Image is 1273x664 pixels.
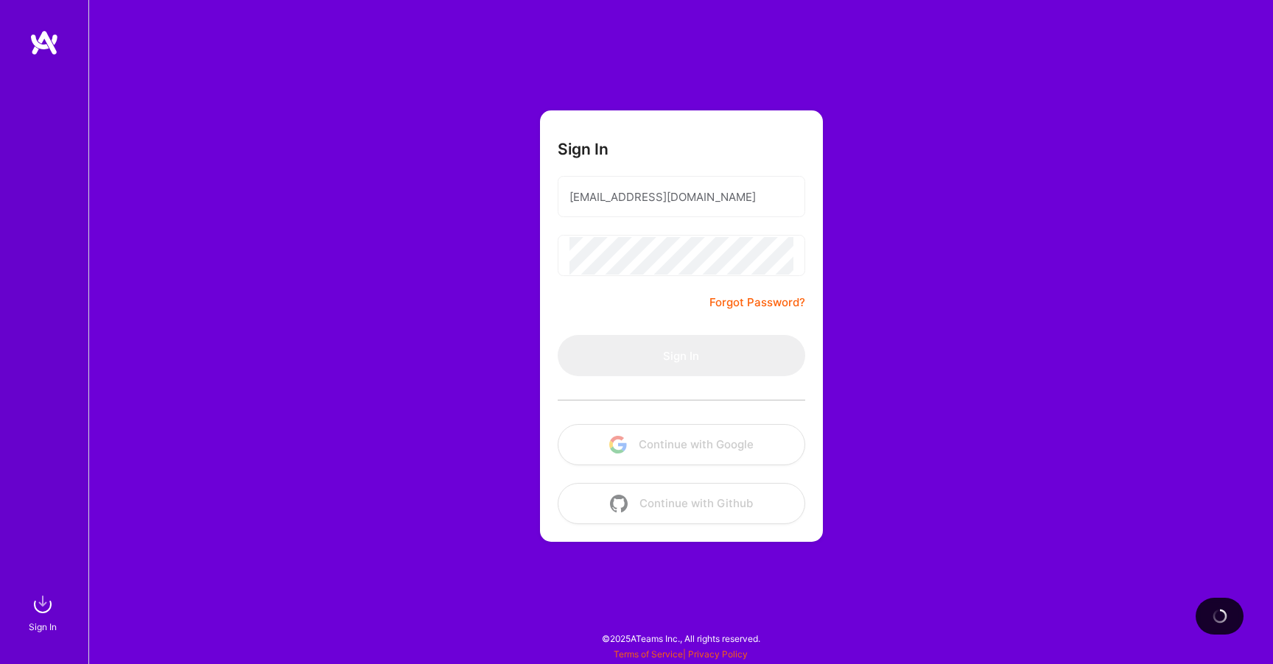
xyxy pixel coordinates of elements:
[614,649,748,660] span: |
[569,178,793,216] input: Email...
[688,649,748,660] a: Privacy Policy
[558,424,805,465] button: Continue with Google
[29,619,57,635] div: Sign In
[28,590,57,619] img: sign in
[609,436,627,453] img: icon
[29,29,59,56] img: logo
[614,649,683,660] a: Terms of Service
[558,140,609,158] h3: Sign In
[709,294,805,311] a: Forgot Password?
[558,483,805,524] button: Continue with Github
[610,495,628,512] img: icon
[558,335,805,376] button: Sign In
[88,620,1273,657] div: © 2025 ATeams Inc., All rights reserved.
[31,590,57,635] a: sign inSign In
[1213,609,1227,624] img: loading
